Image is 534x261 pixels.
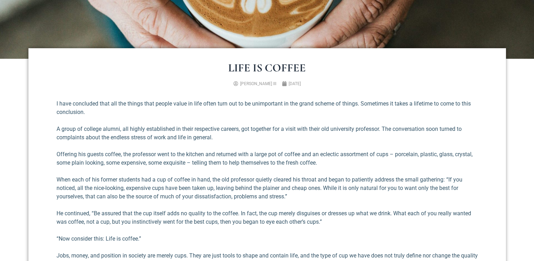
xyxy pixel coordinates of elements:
[240,81,276,86] span: [PERSON_NAME] III
[57,176,478,201] p: When each of his former students had a cup of coffee in hand, the old professor quietly cleared h...
[57,125,478,142] p: A group of college alumni, all highly established in their respective careers, got together for a...
[57,150,478,167] p: Offering his guests coffee, the professor went to the kitchen and returned with a large pot of co...
[57,209,478,226] p: He continued, “Be assured that the cup itself adds no quality to the coffee. In fact, the cup mer...
[282,81,301,87] a: [DATE]
[57,235,478,243] p: “Now consider this: Life is coffee.”
[57,62,478,74] h1: Life is Coffee
[57,100,478,116] p: I have concluded that all the things that people value in life often turn out to be unimportant i...
[289,81,301,86] time: [DATE]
